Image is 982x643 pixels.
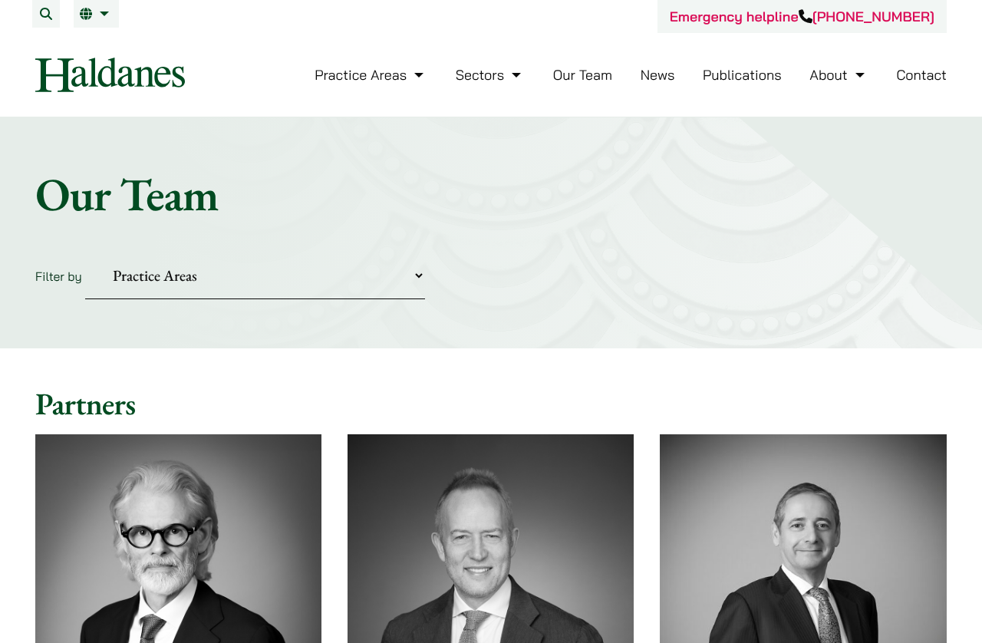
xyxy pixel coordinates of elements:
a: Our Team [553,66,612,84]
h2: Partners [35,385,947,422]
label: Filter by [35,269,82,284]
a: Publications [703,66,782,84]
a: News [641,66,675,84]
a: EN [80,8,113,20]
a: Contact [896,66,947,84]
a: Sectors [456,66,525,84]
a: Practice Areas [315,66,427,84]
a: About [809,66,868,84]
a: Emergency helpline[PHONE_NUMBER] [670,8,934,25]
img: Logo of Haldanes [35,58,185,92]
h1: Our Team [35,167,947,222]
